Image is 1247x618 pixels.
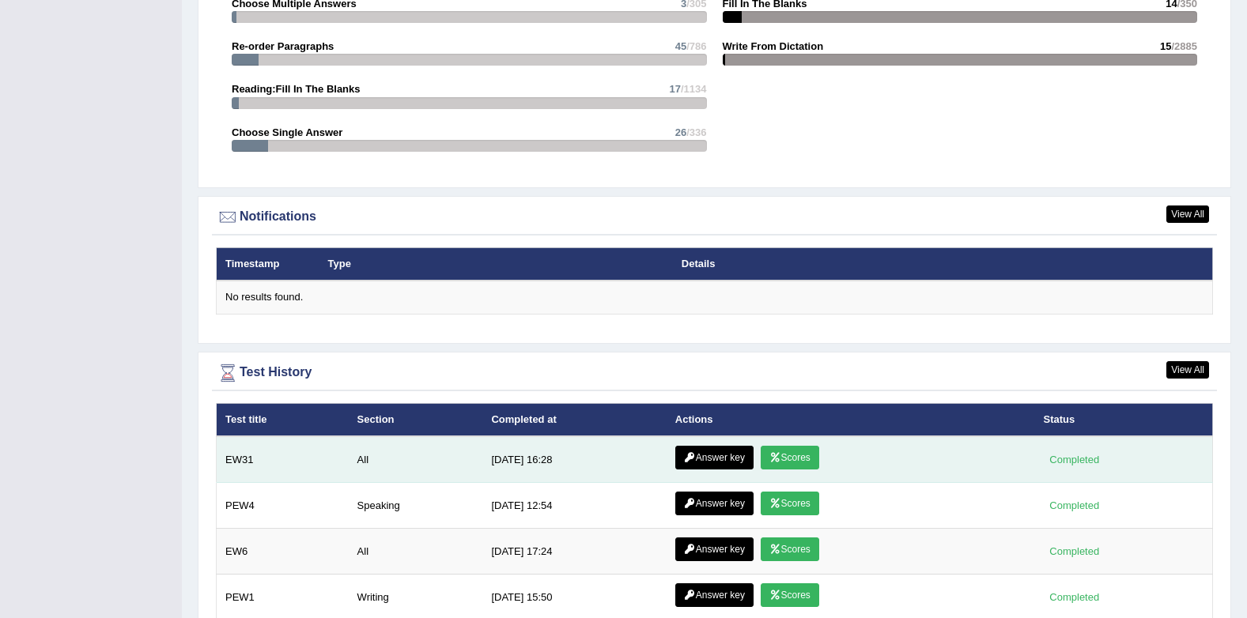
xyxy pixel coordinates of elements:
span: /336 [686,126,706,138]
a: Answer key [675,537,754,561]
a: Scores [761,492,819,515]
span: 45 [675,40,686,52]
th: Completed at [482,403,666,436]
th: Section [349,403,483,436]
a: View All [1166,361,1209,379]
div: Test History [216,361,1213,385]
span: 15 [1160,40,1171,52]
th: Status [1035,403,1213,436]
td: [DATE] 17:24 [482,529,666,575]
a: View All [1166,205,1209,223]
span: /1134 [681,83,707,95]
div: Notifications [216,205,1213,229]
td: EW31 [217,436,349,483]
td: EW6 [217,529,349,575]
div: Completed [1044,543,1105,560]
td: All [349,436,483,483]
a: Answer key [675,446,754,469]
strong: Re-order Paragraphs [232,40,334,52]
strong: Write From Dictation [723,40,824,52]
span: 26 [675,126,686,138]
a: Scores [761,537,819,561]
th: Type [319,247,673,281]
th: Test title [217,403,349,436]
span: /2885 [1171,40,1197,52]
div: Completed [1044,451,1105,468]
td: Speaking [349,483,483,529]
th: Actions [667,403,1035,436]
a: Scores [761,446,819,469]
th: Details [673,247,1118,281]
div: Completed [1044,589,1105,605]
a: Answer key [675,492,754,515]
td: [DATE] 12:54 [482,483,666,529]
strong: Reading:Fill In The Blanks [232,83,361,95]
a: Answer key [675,583,754,607]
span: 17 [669,83,680,95]
th: Timestamp [217,247,319,281]
a: Scores [761,583,819,607]
div: Completed [1044,497,1105,514]
td: All [349,529,483,575]
strong: Choose Single Answer [232,126,342,138]
div: No results found. [225,290,1204,305]
td: [DATE] 16:28 [482,436,666,483]
td: PEW4 [217,483,349,529]
span: /786 [686,40,706,52]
